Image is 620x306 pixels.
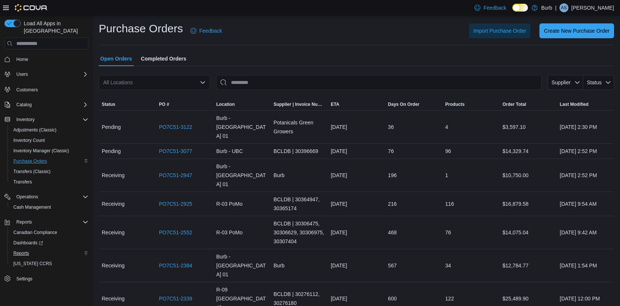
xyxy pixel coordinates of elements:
[4,51,88,303] nav: Complex example
[10,228,88,237] span: Canadian Compliance
[469,23,531,38] button: Import Purchase Order
[13,218,35,227] button: Reports
[503,101,526,107] span: Order Total
[271,168,328,183] div: Burb
[13,127,56,133] span: Adjustments (Classic)
[388,199,397,208] span: 216
[7,258,91,269] button: [US_STATE] CCRS
[216,147,243,156] span: Burb - UBC
[102,228,124,237] span: Receiving
[13,179,32,185] span: Transfers
[13,115,88,124] span: Inventory
[100,51,132,66] span: Open Orders
[13,115,37,124] button: Inventory
[548,75,583,90] button: Supplier
[13,274,35,283] a: Settings
[445,199,454,208] span: 116
[13,100,35,109] button: Catalog
[500,144,557,159] div: $14,329.74
[328,168,385,183] div: [DATE]
[7,238,91,248] a: Dashboards
[557,196,614,211] div: [DATE] 9:54 AM
[500,291,557,306] div: $25,489.90
[15,4,48,12] img: Cova
[500,225,557,240] div: $14,075.04
[388,147,394,156] span: 76
[388,294,397,303] span: 600
[331,101,339,107] span: ETA
[16,194,38,200] span: Operations
[159,101,169,107] span: PO #
[271,258,328,273] div: Burb
[557,120,614,134] div: [DATE] 2:30 PM
[500,120,557,134] div: $3,597.10
[7,166,91,177] button: Transfers (Classic)
[7,156,91,166] button: Purchase Orders
[583,75,614,90] button: Status
[328,98,385,110] button: ETA
[561,3,567,12] span: AS
[10,167,53,176] a: Transfers (Classic)
[16,117,35,123] span: Inventory
[587,79,602,85] span: Status
[10,157,50,166] a: Purchase Orders
[1,192,91,202] button: Operations
[13,169,50,175] span: Transfers (Classic)
[13,218,88,227] span: Reports
[13,148,69,154] span: Inventory Manager (Classic)
[216,75,542,90] input: This is a search bar. After typing your query, hit enter to filter the results lower in the page.
[445,261,451,270] span: 34
[159,123,192,131] a: PO7C51-3122
[473,27,526,35] span: Import Purchase Order
[102,101,115,107] span: Status
[271,98,328,110] button: Supplier | Invoice Number
[388,101,420,107] span: Days On Order
[560,101,588,107] span: Last Modified
[7,135,91,146] button: Inventory Count
[13,261,52,267] span: [US_STATE] CCRS
[388,261,397,270] span: 567
[328,196,385,211] div: [DATE]
[13,229,57,235] span: Canadian Compliance
[159,199,192,208] a: PO7C51-2925
[10,136,88,145] span: Inventory Count
[16,71,28,77] span: Users
[328,120,385,134] div: [DATE]
[199,27,222,35] span: Feedback
[445,147,451,156] span: 96
[13,137,45,143] span: Inventory Count
[10,178,35,186] a: Transfers
[7,227,91,238] button: Canadian Compliance
[13,100,88,109] span: Catalog
[13,274,88,283] span: Settings
[388,228,397,237] span: 468
[216,228,242,237] span: R-03 PoMo
[16,219,32,225] span: Reports
[13,55,88,64] span: Home
[13,85,41,94] a: Customers
[274,101,325,107] span: Supplier | Invoice Number
[13,158,47,164] span: Purchase Orders
[102,261,124,270] span: Receiving
[10,167,88,176] span: Transfers (Classic)
[541,3,552,12] p: Burb
[16,276,32,282] span: Settings
[555,3,557,12] p: |
[557,225,614,240] div: [DATE] 9:42 AM
[13,70,88,79] span: Users
[1,114,91,125] button: Inventory
[13,70,31,79] button: Users
[10,259,55,268] a: [US_STATE] CCRS
[10,126,88,134] span: Adjustments (Classic)
[7,125,91,135] button: Adjustments (Classic)
[328,225,385,240] div: [DATE]
[10,238,46,247] a: Dashboards
[1,217,91,227] button: Reports
[216,162,267,189] span: Burb - [GEOGRAPHIC_DATA] 01
[328,258,385,273] div: [DATE]
[445,171,448,180] span: 1
[10,228,60,237] a: Canadian Compliance
[1,84,91,95] button: Customers
[99,98,156,110] button: Status
[10,203,54,212] a: Cash Management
